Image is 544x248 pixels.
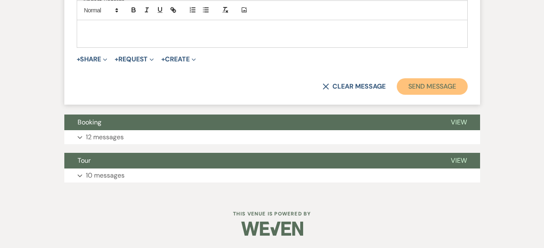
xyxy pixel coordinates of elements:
button: Create [161,56,195,63]
button: Clear message [323,83,385,90]
button: View [438,115,480,130]
button: View [438,153,480,168]
button: Share [77,56,108,63]
span: Booking [78,118,101,126]
p: 12 messages [86,132,124,143]
button: Request [115,56,154,63]
span: View [451,118,467,126]
button: Send Message [397,78,467,95]
span: + [77,56,80,63]
button: Tour [64,153,438,168]
button: Booking [64,115,438,130]
p: 10 messages [86,170,125,181]
span: + [161,56,165,63]
span: + [115,56,118,63]
img: Weven Logo [241,214,303,243]
span: View [451,156,467,165]
span: Tour [78,156,91,165]
button: 10 messages [64,168,480,182]
button: 12 messages [64,130,480,144]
